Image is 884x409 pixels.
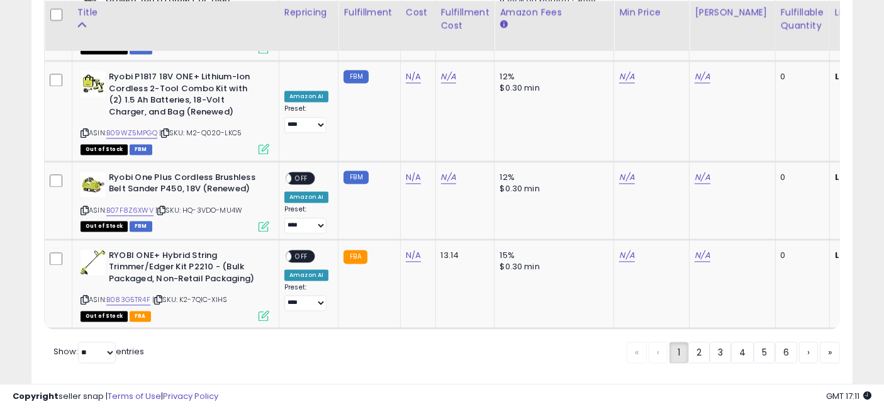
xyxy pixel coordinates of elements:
[695,70,710,83] a: N/A
[291,172,311,183] span: OFF
[13,390,59,402] strong: Copyright
[500,250,604,261] div: 15%
[81,221,128,232] span: All listings that are currently out of stock and unavailable for purchase on Amazon
[130,221,152,232] span: FBM
[500,172,604,183] div: 12%
[710,342,731,363] a: 3
[441,6,490,32] div: Fulfillment Cost
[344,171,368,184] small: FBM
[406,171,421,184] a: N/A
[619,6,684,19] div: Min Price
[775,342,797,363] a: 6
[284,205,328,233] div: Preset:
[53,345,144,357] span: Show: entries
[781,6,824,32] div: Fulfillable Quantity
[155,205,242,215] span: | SKU: HQ-3VDO-MU4W
[13,391,218,403] div: seller snap | |
[695,171,710,184] a: N/A
[344,250,367,264] small: FBA
[695,6,769,19] div: [PERSON_NAME]
[441,250,485,261] div: 13.14
[441,171,456,184] a: N/A
[284,191,328,203] div: Amazon AI
[106,294,150,305] a: B083G5TR4F
[826,390,871,402] span: 2025-08-14 17:11 GMT
[109,71,262,121] b: Ryobi P1817 18V ONE+ Lithium-Ion Cordless 2-Tool Combo Kit with (2) 1.5 Ah Batteries, 18-Volt Cha...
[406,70,421,83] a: N/A
[500,261,604,272] div: $0.30 min
[130,311,151,322] span: FBA
[500,71,604,82] div: 12%
[109,172,262,198] b: Ryobi One Plus Cordless Brushless Belt Sander P450, 18V (Renewed)
[81,172,106,197] img: 51ZqzIdMQ+L._SL40_.jpg
[500,183,604,194] div: $0.30 min
[695,249,710,262] a: N/A
[81,71,106,96] img: 41TOX5B+FoL._SL40_.jpg
[106,128,157,138] a: B09WZ5MPGQ
[500,19,507,30] small: Amazon Fees.
[81,250,269,320] div: ASIN:
[284,269,328,281] div: Amazon AI
[77,6,274,19] div: Title
[619,249,634,262] a: N/A
[284,283,328,311] div: Preset:
[441,70,456,83] a: N/A
[130,144,152,155] span: FBM
[163,390,218,402] a: Privacy Policy
[406,249,421,262] a: N/A
[500,82,604,94] div: $0.30 min
[284,6,333,19] div: Repricing
[619,171,634,184] a: N/A
[781,250,820,261] div: 0
[828,346,832,359] span: »
[284,104,328,133] div: Preset:
[500,6,608,19] div: Amazon Fees
[109,250,262,288] b: RYOBI ONE+ Hybrid String Trimmer/Edger Kit P2210 - (Bulk Packaged, Non-Retail Packaging)
[284,91,328,102] div: Amazon AI
[81,172,269,230] div: ASIN:
[81,144,128,155] span: All listings that are currently out of stock and unavailable for purchase on Amazon
[619,70,634,83] a: N/A
[152,294,227,305] span: | SKU: K2-7QIC-XIHS
[754,342,775,363] a: 5
[807,346,810,359] span: ›
[781,172,820,183] div: 0
[291,250,311,261] span: OFF
[81,71,269,153] div: ASIN:
[731,342,754,363] a: 4
[81,250,106,275] img: 41sbeikwYzL._SL40_.jpg
[781,71,820,82] div: 0
[406,6,430,19] div: Cost
[669,342,688,363] a: 1
[344,6,394,19] div: Fulfillment
[159,128,242,138] span: | SKU: M2-Q020-LKC5
[108,390,161,402] a: Terms of Use
[106,205,154,216] a: B07F8Z6XWV
[344,70,368,83] small: FBM
[81,311,128,322] span: All listings that are currently out of stock and unavailable for purchase on Amazon
[688,342,710,363] a: 2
